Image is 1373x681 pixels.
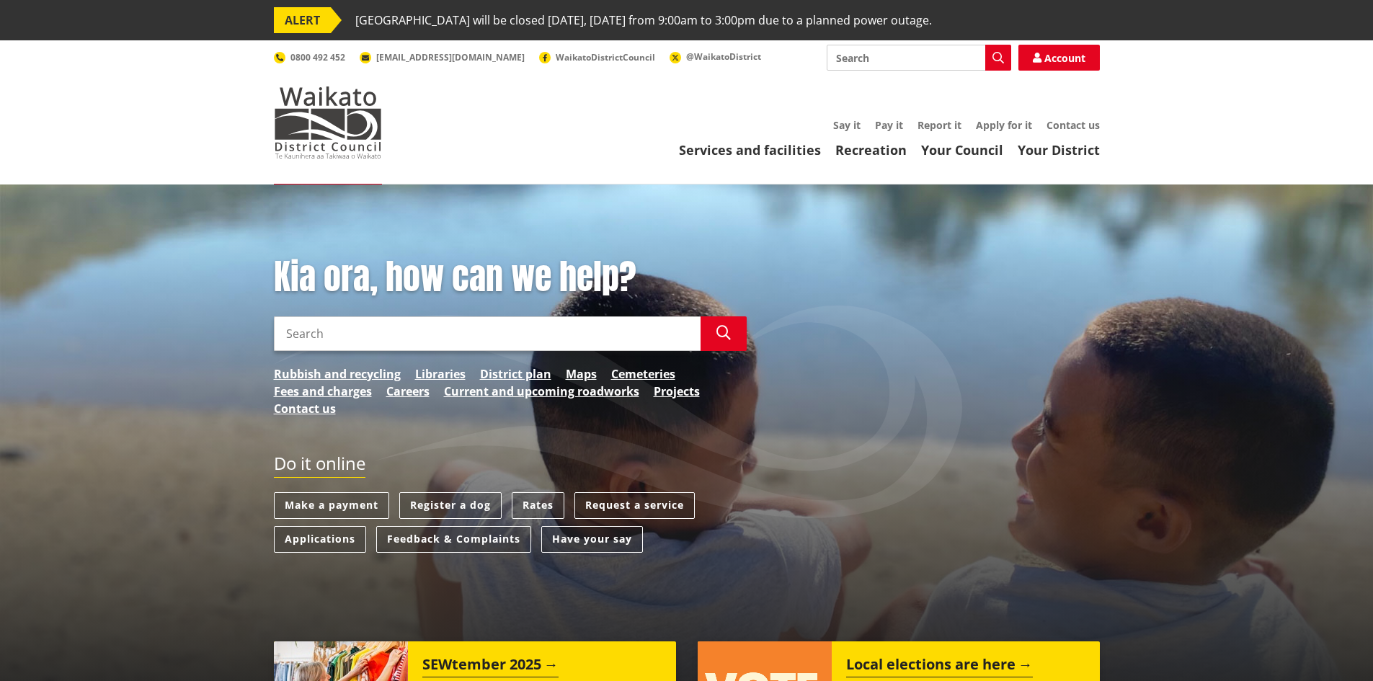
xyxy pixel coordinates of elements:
a: Request a service [574,492,695,519]
a: Applications [274,526,366,553]
a: Feedback & Complaints [376,526,531,553]
a: Register a dog [399,492,502,519]
a: Your Council [921,141,1003,159]
a: Cemeteries [611,365,675,383]
a: Contact us [1047,118,1100,132]
input: Search input [827,45,1011,71]
a: Maps [566,365,597,383]
span: WaikatoDistrictCouncil [556,51,655,63]
a: Recreation [835,141,907,159]
a: Pay it [875,118,903,132]
h2: SEWtember 2025 [422,656,559,677]
a: Rates [512,492,564,519]
img: Waikato District Council - Te Kaunihera aa Takiwaa o Waikato [274,86,382,159]
span: @WaikatoDistrict [686,50,761,63]
a: Services and facilities [679,141,821,159]
a: Current and upcoming roadworks [444,383,639,400]
h1: Kia ora, how can we help? [274,257,747,298]
a: Fees and charges [274,383,372,400]
span: [EMAIL_ADDRESS][DOMAIN_NAME] [376,51,525,63]
a: District plan [480,365,551,383]
a: Rubbish and recycling [274,365,401,383]
a: Projects [654,383,700,400]
a: @WaikatoDistrict [670,50,761,63]
a: Libraries [415,365,466,383]
a: Your District [1018,141,1100,159]
a: Make a payment [274,492,389,519]
span: ALERT [274,7,331,33]
span: 0800 492 452 [290,51,345,63]
a: Account [1018,45,1100,71]
h2: Local elections are here [846,656,1033,677]
a: Have your say [541,526,643,553]
a: 0800 492 452 [274,51,345,63]
a: WaikatoDistrictCouncil [539,51,655,63]
a: Say it [833,118,861,132]
span: [GEOGRAPHIC_DATA] will be closed [DATE], [DATE] from 9:00am to 3:00pm due to a planned power outage. [355,7,932,33]
a: Careers [386,383,430,400]
a: Report it [917,118,961,132]
h2: Do it online [274,453,365,479]
a: Contact us [274,400,336,417]
a: [EMAIL_ADDRESS][DOMAIN_NAME] [360,51,525,63]
a: Apply for it [976,118,1032,132]
input: Search input [274,316,701,351]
